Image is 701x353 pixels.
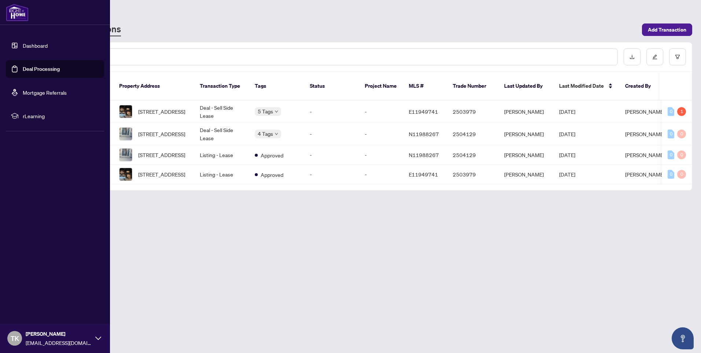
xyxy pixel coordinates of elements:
button: Add Transaction [642,23,692,36]
span: [DATE] [559,108,575,115]
div: 0 [668,130,674,138]
span: [STREET_ADDRESS] [138,151,185,159]
span: [STREET_ADDRESS] [138,108,185,116]
span: 4 Tags [258,130,273,138]
span: [DATE] [559,131,575,137]
span: [PERSON_NAME] [625,171,665,178]
span: download [630,54,635,59]
span: Add Transaction [648,24,686,36]
td: Deal - Sell Side Lease [194,101,249,123]
th: Transaction Type [194,72,249,101]
button: filter [669,48,686,65]
td: - [359,165,403,184]
td: - [359,101,403,123]
span: Approved [261,171,283,179]
span: edit [652,54,657,59]
td: Listing - Lease [194,165,249,184]
td: - [304,101,359,123]
td: - [304,145,359,165]
span: 5 Tags [258,107,273,116]
td: [PERSON_NAME] [498,165,553,184]
td: [PERSON_NAME] [498,101,553,123]
img: thumbnail-img [120,168,132,181]
th: Tags [249,72,304,101]
td: [PERSON_NAME] [498,123,553,145]
span: TK [11,333,19,343]
th: MLS # [403,72,447,101]
td: 2504129 [447,145,498,165]
span: [STREET_ADDRESS] [138,130,185,138]
span: Last Modified Date [559,82,604,90]
a: Mortgage Referrals [23,89,67,96]
div: 0 [668,170,674,179]
th: Property Address [113,72,194,101]
span: [EMAIL_ADDRESS][DOMAIN_NAME] [26,339,92,347]
img: thumbnail-img [120,149,132,161]
button: Open asap [672,327,694,349]
th: Trade Number [447,72,498,101]
span: down [275,132,278,136]
div: 1 [677,107,686,116]
div: 0 [677,170,686,179]
td: - [304,165,359,184]
span: [STREET_ADDRESS] [138,170,185,178]
td: - [304,123,359,145]
a: Deal Processing [23,66,60,72]
th: Last Modified Date [553,72,619,101]
span: [PERSON_NAME] [625,108,665,115]
th: Created By [619,72,663,101]
span: [PERSON_NAME] [26,330,92,338]
div: 0 [677,130,686,138]
th: Last Updated By [498,72,553,101]
img: thumbnail-img [120,105,132,118]
span: [PERSON_NAME] [625,152,665,158]
a: Dashboard [23,42,48,49]
td: 2504129 [447,123,498,145]
span: filter [675,54,680,59]
div: 0 [668,107,674,116]
div: 0 [677,150,686,159]
td: [PERSON_NAME] [498,145,553,165]
img: logo [6,4,29,21]
th: Project Name [359,72,403,101]
button: download [624,48,641,65]
img: thumbnail-img [120,128,132,140]
span: Approved [261,151,283,159]
span: rLearning [23,112,99,120]
span: [DATE] [559,171,575,178]
span: N11988267 [409,152,439,158]
td: 2503979 [447,101,498,123]
span: E11949741 [409,171,438,178]
td: - [359,123,403,145]
span: [DATE] [559,152,575,158]
span: down [275,110,278,113]
span: [PERSON_NAME] [625,131,665,137]
button: edit [646,48,663,65]
td: Listing - Lease [194,145,249,165]
td: Deal - Sell Side Lease [194,123,249,145]
span: N11988267 [409,131,439,137]
div: 0 [668,150,674,159]
td: - [359,145,403,165]
span: E11949741 [409,108,438,115]
td: 2503979 [447,165,498,184]
th: Status [304,72,359,101]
